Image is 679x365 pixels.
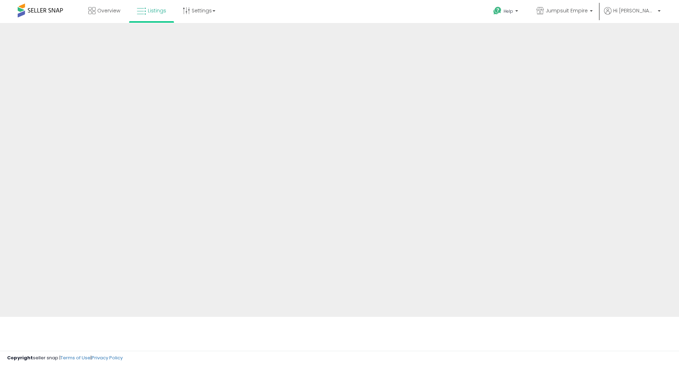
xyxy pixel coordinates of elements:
[604,7,661,23] a: Hi [PERSON_NAME]
[546,7,588,14] span: Jumpsuit Empire
[493,6,502,15] i: Get Help
[488,1,525,23] a: Help
[148,7,166,14] span: Listings
[504,8,513,14] span: Help
[97,7,120,14] span: Overview
[613,7,656,14] span: Hi [PERSON_NAME]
